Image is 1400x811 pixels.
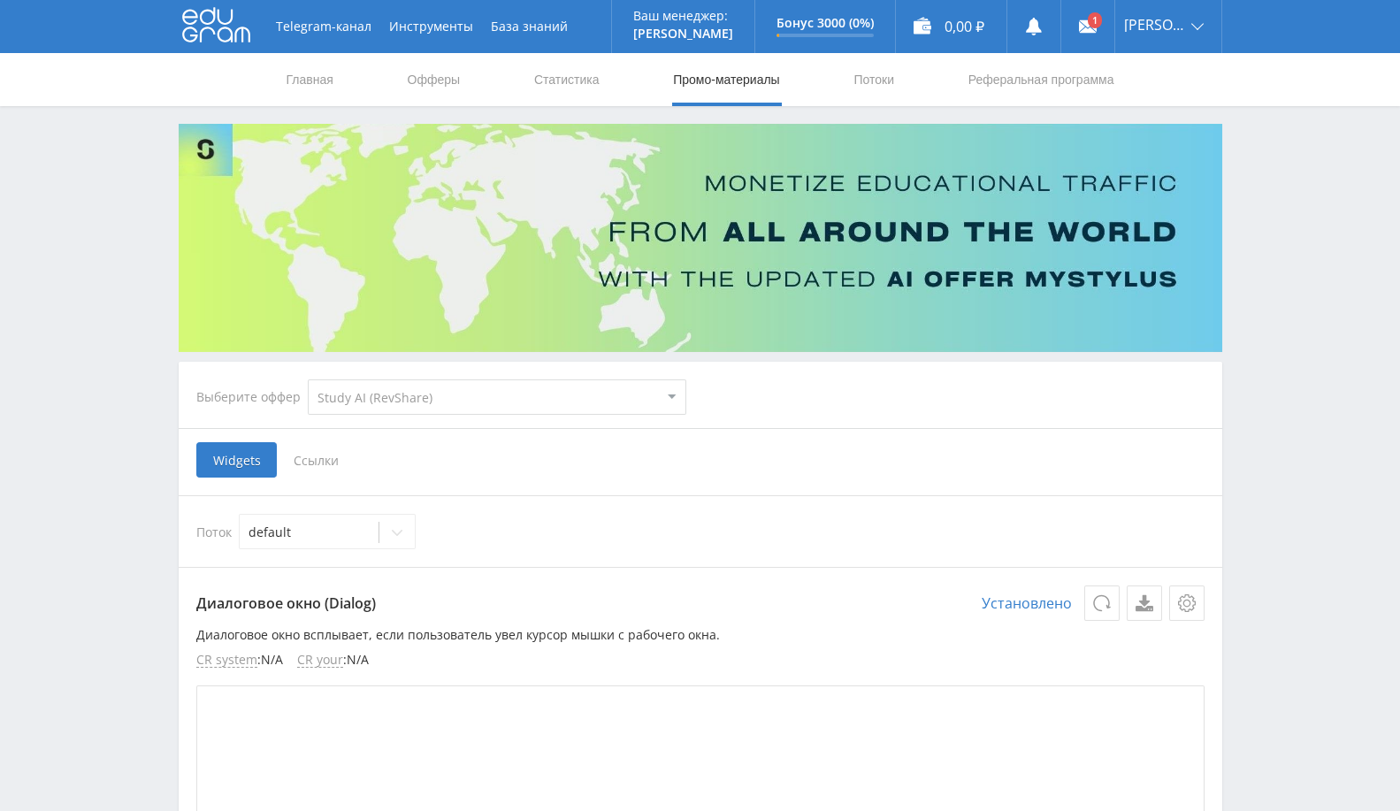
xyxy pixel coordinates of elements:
[633,9,733,23] p: Ваш менеджер:
[196,442,277,478] span: Widgets
[1084,585,1120,621] button: Обновить
[406,53,463,106] a: Офферы
[671,53,781,106] a: Промо-материалы
[196,653,257,668] span: CR system
[277,442,356,478] span: Ссылки
[179,124,1222,352] img: Banner
[285,53,335,106] a: Главная
[196,585,1205,621] p: Диалоговое окно (Dialog)
[196,514,1205,549] div: Поток
[196,653,283,668] li: : N/A
[196,628,1205,642] p: Диалоговое окно всплывает, если пользователь увел курсор мышки с рабочего окна.
[196,390,308,404] div: Выберите оффер
[1127,585,1162,621] a: Скачать
[852,53,896,106] a: Потоки
[297,653,369,668] li: : N/A
[967,53,1116,106] a: Реферальная программа
[982,585,1072,621] span: Установлено
[633,27,733,41] p: [PERSON_NAME]
[297,653,343,668] span: CR your
[1169,585,1205,621] button: Настройки
[777,16,874,30] p: Бонус 3000 (0%)
[532,53,601,106] a: Статистика
[1124,18,1186,32] span: [PERSON_NAME]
